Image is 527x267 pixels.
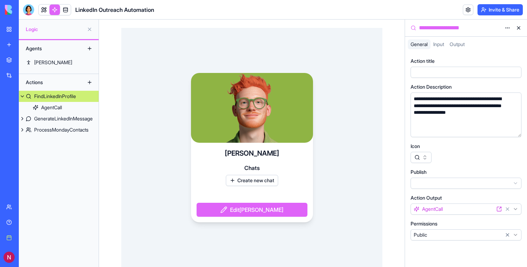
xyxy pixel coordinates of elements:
span: LinkedIn Outreach Automation [75,6,154,14]
button: Edit[PERSON_NAME] [197,203,307,217]
label: Action Description [411,83,452,90]
a: FindLinkedInProfile [19,91,99,102]
h4: [PERSON_NAME] [225,148,279,158]
div: [PERSON_NAME] [34,59,72,66]
div: AgentCall [41,104,62,111]
span: Chats [244,164,260,172]
span: Output [450,41,465,47]
a: GenerateLinkedInMessage [19,113,99,124]
img: ACg8ocJljcJVg63MWo_Oqugo6CogbWKjB1eTSiEZrtMFNxPnnvPnrg=s96-c [3,252,15,263]
label: Icon [411,143,420,150]
div: Agents [22,43,78,54]
label: Permissions [411,220,437,227]
label: Action Output [411,194,442,201]
div: Actions [22,77,78,88]
img: logo [5,5,48,15]
button: Create new chat [226,175,278,186]
div: FindLinkedInProfile [34,93,76,100]
label: Action title [411,58,435,65]
label: Publish [411,169,427,176]
button: Invite & Share [478,4,523,15]
a: AgentCall [19,102,99,113]
a: ProcessMondayContacts [19,124,99,135]
div: ProcessMondayContacts [34,126,89,133]
span: Input [433,41,444,47]
span: General [411,41,428,47]
div: GenerateLinkedInMessage [34,115,93,122]
a: [PERSON_NAME] [19,57,99,68]
span: Logic [26,26,84,33]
